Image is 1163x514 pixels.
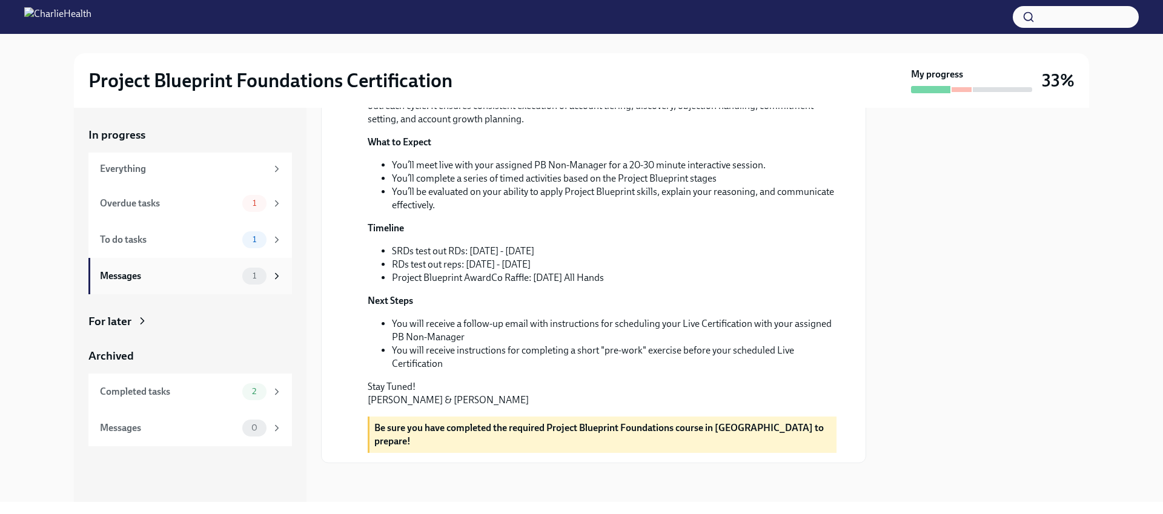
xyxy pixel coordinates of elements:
div: Completed tasks [100,385,237,398]
strong: Be sure you have completed the required Project Blueprint Foundations course in [GEOGRAPHIC_DATA]... [374,422,824,447]
a: Messages0 [88,410,292,446]
h3: 33% [1042,70,1075,91]
span: 1 [245,235,263,244]
li: Project Blueprint AwardCo Raffle: [DATE] All Hands [392,271,837,285]
strong: Next Steps [368,295,413,306]
a: Overdue tasks1 [88,185,292,222]
a: For later [88,314,292,329]
span: 0 [244,423,265,432]
div: Everything [100,162,267,176]
div: For later [88,314,131,329]
span: 1 [245,271,263,280]
div: Overdue tasks [100,197,237,210]
li: You will receive instructions for completing a short "pre-work" exercise before your scheduled Li... [392,344,837,371]
li: RDs test out reps: [DATE] - [DATE] [392,258,837,271]
a: To do tasks1 [88,222,292,258]
span: 1 [245,199,263,208]
li: You’ll meet live with your assigned PB Non-Manager for a 20-30 minute interactive session. [392,159,837,172]
li: You’ll complete a series of timed activities based on the Project Blueprint stages [392,172,837,185]
div: Messages [100,269,237,283]
li: SRDs test out RDs: [DATE] - [DATE] [392,245,837,258]
strong: My progress [911,68,963,81]
div: Messages [100,421,237,435]
p: Stay Tuned! [PERSON_NAME] & [PERSON_NAME] [368,380,837,407]
strong: Timeline [368,222,404,234]
a: Everything [88,153,292,185]
a: Messages1 [88,258,292,294]
strong: What to Expect [368,136,431,148]
div: To do tasks [100,233,237,246]
a: In progress [88,127,292,143]
h2: Project Blueprint Foundations Certification [88,68,452,93]
li: You’ll be evaluated on your ability to apply Project Blueprint skills, explain your reasoning, an... [392,185,837,212]
span: 2 [245,387,263,396]
a: Archived [88,348,292,364]
img: CharlieHealth [24,7,91,27]
li: You will receive a follow-up email with instructions for scheduling your Live Certification with ... [392,317,837,344]
a: Completed tasks2 [88,374,292,410]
